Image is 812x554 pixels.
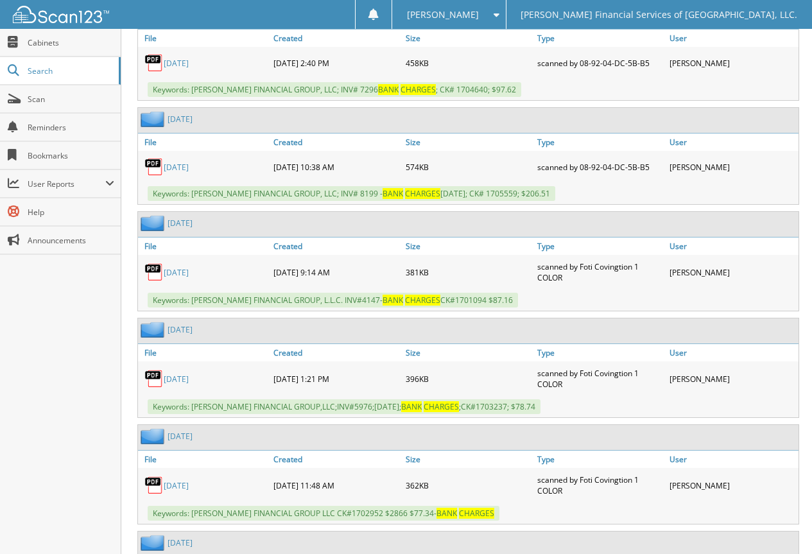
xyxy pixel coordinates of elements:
[28,65,112,76] span: Search
[534,154,666,180] div: scanned by 08-92-04-DC-5B-B5
[459,508,494,519] span: CHARGES
[534,365,666,393] div: scanned by Foti Covingtion 1 COLOR
[666,365,799,393] div: [PERSON_NAME]
[28,150,114,161] span: Bookmarks
[164,58,189,69] a: [DATE]
[534,30,666,47] a: Type
[402,451,535,468] a: Size
[164,480,189,491] a: [DATE]
[144,476,164,495] img: PDF.png
[168,218,193,229] a: [DATE]
[164,267,189,278] a: [DATE]
[666,344,799,361] a: User
[401,401,422,412] span: BANK
[436,508,457,519] span: BANK
[270,238,402,255] a: Created
[534,344,666,361] a: Type
[534,471,666,499] div: scanned by Foti Covingtion 1 COLOR
[424,401,459,412] span: CHARGES
[402,365,535,393] div: 396KB
[401,84,436,95] span: CHARGES
[138,30,270,47] a: File
[666,258,799,286] div: [PERSON_NAME]
[141,322,168,338] img: folder2.png
[405,295,440,306] span: CHARGES
[148,82,521,97] span: Keywords: [PERSON_NAME] FINANCIAL GROUP, LLC; INV# 7296 ; CK# 1704640; $97.62
[168,431,193,442] a: [DATE]
[270,365,402,393] div: [DATE] 1:21 PM
[270,50,402,76] div: [DATE] 2:40 PM
[168,537,193,548] a: [DATE]
[270,154,402,180] div: [DATE] 10:38 AM
[141,428,168,444] img: folder2.png
[666,238,799,255] a: User
[402,344,535,361] a: Size
[148,293,518,307] span: Keywords: [PERSON_NAME] FINANCIAL GROUP, L.L.C. INV#4147- CK#1701094 $87.16
[383,188,403,199] span: BANK
[534,451,666,468] a: Type
[168,114,193,125] a: [DATE]
[270,30,402,47] a: Created
[534,238,666,255] a: Type
[138,238,270,255] a: File
[534,258,666,286] div: scanned by Foti Covingtion 1 COLOR
[270,344,402,361] a: Created
[748,492,812,554] iframe: Chat Widget
[144,53,164,73] img: PDF.png
[28,207,114,218] span: Help
[148,186,555,201] span: Keywords: [PERSON_NAME] FINANCIAL GROUP, LLC; INV# 8199 - [DATE]; CK# 1705559; $206.51
[28,178,105,189] span: User Reports
[666,50,799,76] div: [PERSON_NAME]
[141,215,168,231] img: folder2.png
[407,11,479,19] span: [PERSON_NAME]
[28,122,114,133] span: Reminders
[13,6,109,23] img: scan123-logo-white.svg
[666,451,799,468] a: User
[378,84,399,95] span: BANK
[164,162,189,173] a: [DATE]
[144,369,164,388] img: PDF.png
[141,535,168,551] img: folder2.png
[270,471,402,499] div: [DATE] 11:48 AM
[521,11,797,19] span: [PERSON_NAME] Financial Services of [GEOGRAPHIC_DATA], LLC.
[138,134,270,151] a: File
[666,471,799,499] div: [PERSON_NAME]
[402,30,535,47] a: Size
[402,258,535,286] div: 381KB
[28,235,114,246] span: Announcements
[402,134,535,151] a: Size
[666,134,799,151] a: User
[144,157,164,177] img: PDF.png
[148,399,540,414] span: Keywords: [PERSON_NAME] FINANCIAL GROUP,LLC;INV#5976;[DATE]; ;CK#1703237; $78.74
[402,238,535,255] a: Size
[141,111,168,127] img: folder2.png
[168,324,193,335] a: [DATE]
[666,30,799,47] a: User
[405,188,440,199] span: CHARGES
[138,451,270,468] a: File
[28,94,114,105] span: Scan
[270,258,402,286] div: [DATE] 9:14 AM
[28,37,114,48] span: Cabinets
[144,263,164,282] img: PDF.png
[402,471,535,499] div: 362KB
[138,344,270,361] a: File
[164,374,189,385] a: [DATE]
[383,295,403,306] span: BANK
[148,506,499,521] span: Keywords: [PERSON_NAME] FINANCIAL GROUP LLC CK#1702952 $2866 $77.34-
[402,50,535,76] div: 458KB
[666,154,799,180] div: [PERSON_NAME]
[534,50,666,76] div: scanned by 08-92-04-DC-5B-B5
[534,134,666,151] a: Type
[270,451,402,468] a: Created
[270,134,402,151] a: Created
[402,154,535,180] div: 574KB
